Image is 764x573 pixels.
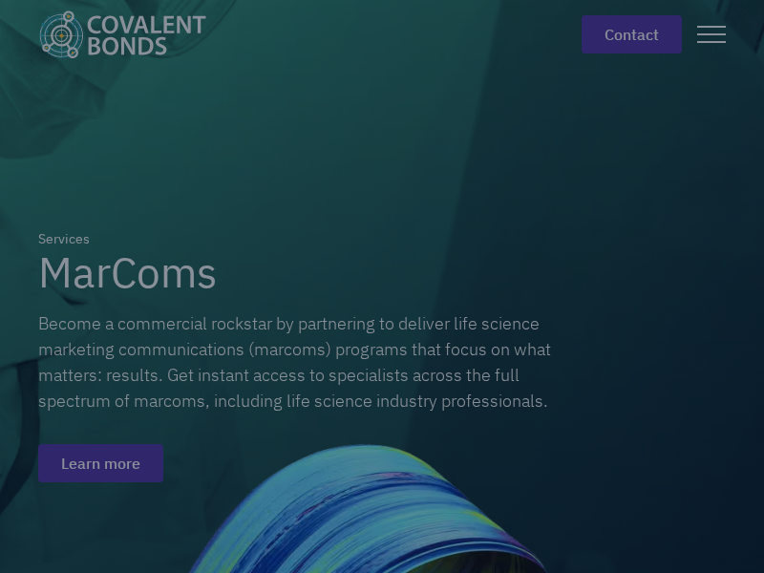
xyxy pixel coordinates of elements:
[38,11,206,58] img: Covalent Bonds White / Teal Logo
[582,15,682,53] a: contact
[38,444,163,482] a: Learn more
[38,310,573,414] div: Become a commercial rockstar by partnering to deliver life science marketing communications (marc...
[38,11,222,58] a: home
[38,249,217,295] h1: MarComs
[38,229,90,249] div: Services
